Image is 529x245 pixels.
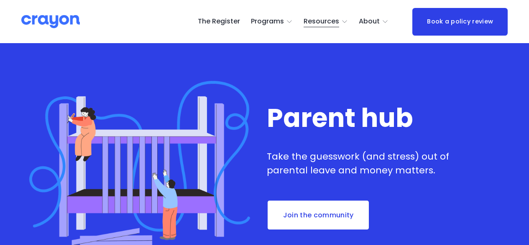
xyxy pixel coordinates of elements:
a: folder dropdown [359,15,389,28]
span: Resources [304,15,339,28]
a: Join the community [267,200,370,231]
a: The Register [198,15,240,28]
span: Programs [251,15,284,28]
span: About [359,15,380,28]
a: folder dropdown [251,15,293,28]
a: folder dropdown [304,15,348,28]
a: Book a policy review [412,8,508,36]
img: Crayon [21,14,80,29]
h1: Parent hub [267,104,467,132]
p: Take the guesswork (and stress) out of parental leave and money matters. [267,150,467,177]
